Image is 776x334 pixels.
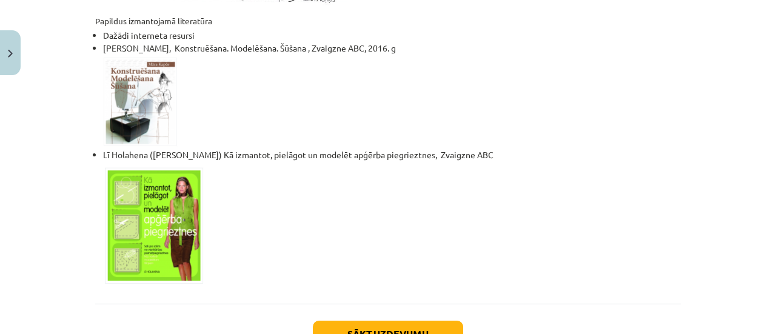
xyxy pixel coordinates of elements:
li: Dažādi interneta resursi [103,29,681,42]
li: [PERSON_NAME], Konstruēšana. Modelēšana. Šūšana , Zvaigzne ABC, 2016. g [103,42,681,149]
h4: Papildus izmantojamā literatūra [95,16,681,25]
li: Lī Holahena ([PERSON_NAME]) Kā izmantot, pielāgot un modelēt apģērba piegrieztnes, Zvaigzne ABC [103,149,681,287]
img: icon-close-lesson-0947bae3869378f0d4975bcd49f059093ad1ed9edebbc8119c70593378902aed.svg [8,50,13,58]
img: AD_4nXcp8lhtDuDhAhonHNtehVXR9b6haFM63j87Z3Jv0Kv2cCzVMt5bPjIyKYdsFjG2c-2SxszwlsbfganIj88aGi3zDWdPg... [103,55,180,149]
img: AD_4nXdBZYIwwPDmghcIBTWDZa4oqw6L0wEDVnIHe1icGaRPstxkDSVS1jGhOkugvrkJBMbDLzVQQVG4BpM_NjY-rWdxJC3l7... [103,161,207,287]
